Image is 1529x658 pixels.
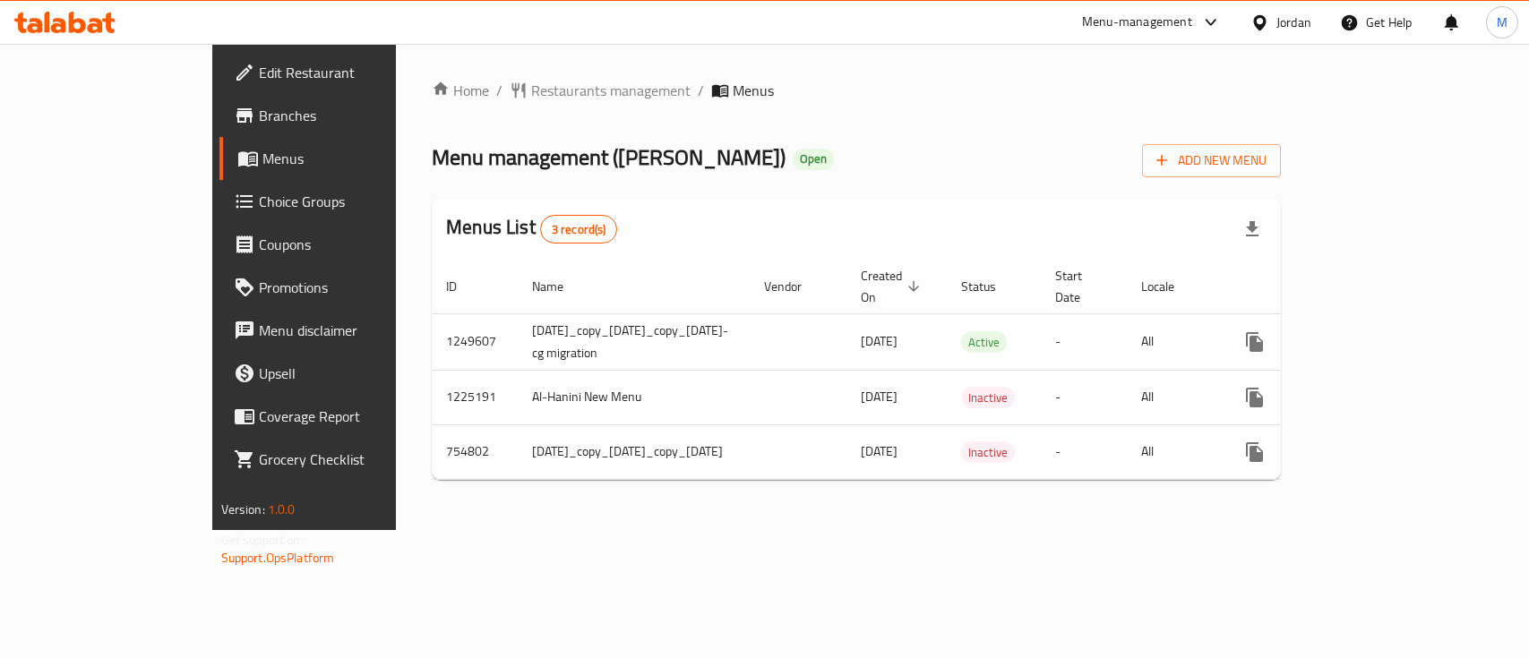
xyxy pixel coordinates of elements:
span: Name [532,276,587,297]
a: Coverage Report [219,395,468,438]
div: Active [961,331,1007,353]
td: 1225191 [432,370,518,424]
span: Version: [221,498,265,521]
span: Inactive [961,442,1015,463]
button: more [1233,376,1276,419]
div: Total records count [540,215,618,244]
span: Choice Groups [259,191,453,212]
button: more [1233,431,1276,474]
span: Created On [861,265,925,308]
td: [DATE]_copy_[DATE]_copy_[DATE]-cg migration [518,313,750,370]
span: ID [446,276,480,297]
td: - [1041,370,1127,424]
button: Change Status [1276,431,1319,474]
span: Menus [262,148,453,169]
div: Inactive [961,441,1015,463]
span: 3 record(s) [541,221,617,238]
div: Export file [1231,208,1274,251]
table: enhanced table [432,260,1420,480]
a: Branches [219,94,468,137]
th: Actions [1219,260,1420,314]
span: Coverage Report [259,406,453,427]
a: Menu disclaimer [219,309,468,352]
span: Inactive [961,388,1015,408]
td: 1249607 [432,313,518,370]
div: Inactive [961,387,1015,408]
div: Open [793,149,834,170]
span: Menu management ( [PERSON_NAME] ) [432,137,786,177]
span: Grocery Checklist [259,449,453,470]
a: Menus [219,137,468,180]
a: Choice Groups [219,180,468,223]
span: Upsell [259,363,453,384]
span: [DATE] [861,440,898,463]
span: Add New Menu [1156,150,1267,172]
td: Al-Hanini New Menu [518,370,750,424]
li: / [496,80,503,101]
td: 754802 [432,424,518,479]
span: Coupons [259,234,453,255]
td: All [1127,424,1219,479]
span: Promotions [259,277,453,298]
span: Open [793,151,834,167]
span: Edit Restaurant [259,62,453,83]
button: Change Status [1276,320,1319,363]
span: Active [961,332,1007,353]
span: Menus [733,80,774,101]
a: Promotions [219,266,468,309]
div: Menu-management [1082,12,1192,33]
span: M [1497,13,1508,32]
span: [DATE] [861,385,898,408]
td: - [1041,313,1127,370]
span: Get support on: [221,528,304,551]
button: Change Status [1276,376,1319,419]
span: Locale [1141,276,1198,297]
span: Restaurants management [531,80,691,101]
h2: Menus List [446,214,617,244]
a: Upsell [219,352,468,395]
a: Restaurants management [510,80,691,101]
button: Add New Menu [1142,144,1281,177]
td: [DATE]_copy_[DATE]_copy_[DATE] [518,424,750,479]
span: Vendor [764,276,825,297]
li: / [698,80,704,101]
span: 1.0.0 [268,498,296,521]
a: Coupons [219,223,468,266]
span: Branches [259,105,453,126]
span: Start Date [1055,265,1105,308]
span: Menu disclaimer [259,320,453,341]
a: Grocery Checklist [219,438,468,481]
a: Support.OpsPlatform [221,546,335,569]
nav: breadcrumb [432,80,1281,101]
div: Jordan [1276,13,1311,32]
button: more [1233,320,1276,363]
span: Status [961,276,1019,297]
a: Edit Restaurant [219,51,468,94]
td: All [1127,313,1219,370]
span: [DATE] [861,329,898,353]
td: - [1041,424,1127,479]
td: All [1127,370,1219,424]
